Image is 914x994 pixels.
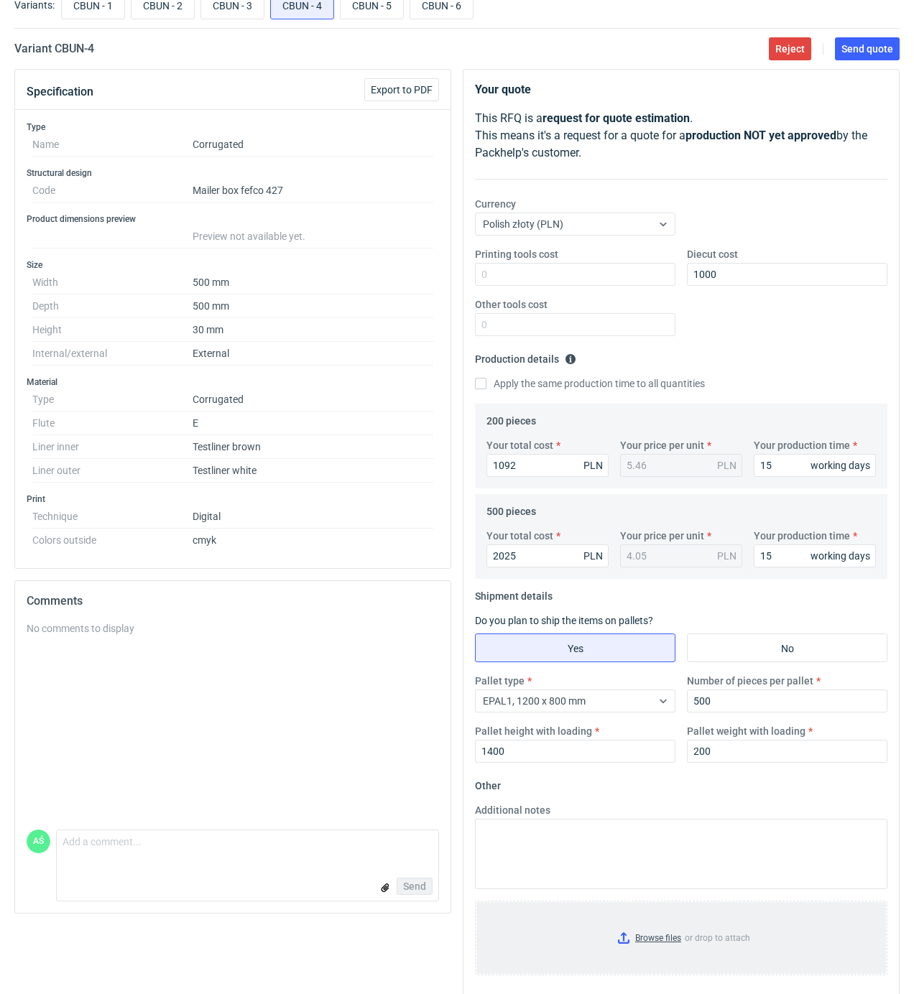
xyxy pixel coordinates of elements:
[685,129,836,142] strong: production NOT yet approved
[475,724,592,738] label: Pallet height with loading
[193,231,305,242] span: Preview not available yet.
[475,740,675,763] input: 0
[476,901,887,975] label: or drop to attach
[475,348,576,365] legend: Production details
[687,724,805,738] label: Pallet weight with loading
[193,505,433,529] dd: Digital
[475,803,550,817] label: Additional notes
[475,110,887,162] p: This RFQ is a . This means it's a request for a quote for a by the Packhelp's customer.
[193,342,433,366] dd: External
[687,633,887,662] label: No
[687,740,887,763] input: 0
[32,294,193,318] dt: Depth
[27,830,50,853] div: Adrian Świerżewski
[364,78,439,101] button: Export to PDF
[475,313,675,336] input: 0
[687,263,887,286] input: 0
[193,388,433,412] dd: Corrugated
[486,409,536,427] legend: 200 pieces
[27,376,439,388] h3: Material
[32,133,193,157] dt: Name
[475,585,553,602] legend: Shipment details
[14,40,94,57] h2: Variant CBUN - 4
[193,179,433,203] dd: Mailer box fefco 427
[486,438,553,452] label: Your total cost
[486,454,609,477] input: 0
[811,458,870,473] div: working days
[193,435,433,459] dd: Testliner brown
[32,435,193,459] dt: Liner inner
[687,689,887,712] input: 0
[486,500,536,517] legend: 500 pieces
[486,529,553,543] label: Your total cost
[475,263,675,286] input: 0
[193,133,433,157] dd: Corrugated
[193,412,433,435] dd: E
[475,615,653,626] label: Do you plan to ship the items on pallets?
[32,318,193,342] dt: Height
[27,75,93,109] button: Specification
[620,438,704,452] label: Your price per unit
[32,388,193,412] dt: Type
[583,549,603,563] div: PLN
[193,459,433,483] dd: Testliner white
[475,197,516,211] label: Currency
[754,438,850,452] label: Your production time
[475,674,525,688] label: Pallet type
[754,529,850,543] label: Your production time
[475,83,531,96] strong: Your quote
[583,458,603,473] div: PLN
[754,544,876,567] input: 0
[27,121,439,133] h3: Type
[717,458,737,473] div: PLN
[483,695,586,707] span: EPAL1, 1200 x 800 mm
[32,412,193,435] dt: Flute
[475,633,675,662] label: Yes
[620,529,704,543] label: Your price per unit
[483,218,563,230] span: Polish złoty (PLN)
[27,621,439,636] div: No comments to display
[835,37,900,60] button: Send quote
[27,259,439,271] h3: Size
[754,454,876,477] input: 0
[32,459,193,483] dt: Liner outer
[32,342,193,366] dt: Internal/external
[397,878,433,895] button: Send
[717,549,737,563] div: PLN
[475,774,501,791] legend: Other
[27,593,439,610] h2: Comments
[27,167,439,179] h3: Structural design
[193,318,433,342] dd: 30 mm
[193,294,433,318] dd: 500 mm
[371,85,433,95] span: Export to PDF
[769,37,811,60] button: Reject
[687,247,738,261] label: Diecut cost
[841,44,893,54] span: Send quote
[32,529,193,546] dt: Colors outside
[687,674,813,688] label: Number of pieces per pallet
[486,544,609,567] input: 0
[27,830,50,853] figcaption: AŚ
[403,881,426,891] span: Send
[775,44,805,54] span: Reject
[27,493,439,505] h3: Print
[475,297,548,312] label: Other tools cost
[193,529,433,546] dd: cmyk
[193,271,433,294] dd: 500 mm
[811,549,870,563] div: working days
[475,247,558,261] label: Printing tools cost
[475,376,705,391] label: Apply the same production time to all quantities
[32,271,193,294] dt: Width
[32,505,193,529] dt: Technique
[32,179,193,203] dt: Code
[543,111,690,125] strong: request for quote estimation
[27,213,439,225] h3: Product dimensions preview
